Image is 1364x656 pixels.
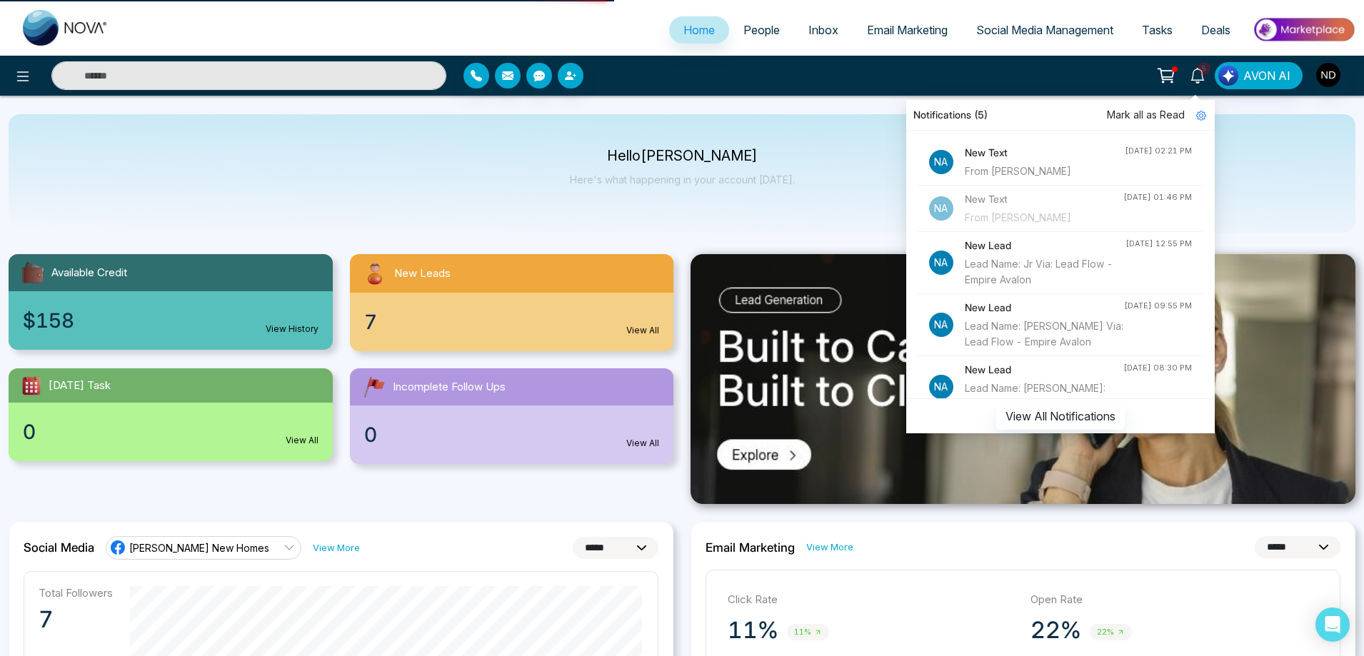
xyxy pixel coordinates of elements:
[806,540,853,554] a: View More
[1030,592,1319,608] p: Open Rate
[23,10,109,46] img: Nova CRM Logo
[965,380,1123,412] div: Lead Name: [PERSON_NAME]: Lead Flow - Empire Avalon
[361,260,388,287] img: newLeads.svg
[706,540,795,555] h2: Email Marketing
[39,586,113,600] p: Total Followers
[570,150,795,162] p: Hello [PERSON_NAME]
[361,374,387,400] img: followUps.svg
[1123,362,1192,374] div: [DATE] 08:30 PM
[626,437,659,450] a: View All
[1315,607,1350,642] div: Open Intercom Messenger
[787,624,829,640] span: 11%
[570,173,795,186] p: Here's what happening in your account [DATE].
[1125,145,1192,157] div: [DATE] 02:21 PM
[51,265,127,281] span: Available Credit
[286,434,319,447] a: View All
[1123,191,1192,203] div: [DATE] 01:46 PM
[669,16,729,44] a: Home
[1030,616,1081,645] p: 22%
[965,238,1125,253] h4: New Lead
[929,196,953,221] p: Na
[23,306,74,335] span: $158
[1180,62,1215,87] a: 5
[364,420,377,450] span: 0
[906,100,1215,131] div: Notifications (5)
[1201,23,1230,37] span: Deals
[49,378,111,394] span: [DATE] Task
[1243,67,1290,84] span: AVON AI
[266,323,319,335] a: View History
[1198,62,1210,75] span: 5
[853,16,962,44] a: Email Marketing
[1316,63,1340,87] img: User Avatar
[393,379,506,395] span: Incomplete Follow Ups
[20,374,43,397] img: todayTask.svg
[364,307,377,337] span: 7
[20,260,46,286] img: availableCredit.svg
[794,16,853,44] a: Inbox
[929,251,953,275] p: Na
[1128,16,1187,44] a: Tasks
[996,403,1125,430] button: View All Notifications
[683,23,715,37] span: Home
[728,592,1016,608] p: Click Rate
[1187,16,1245,44] a: Deals
[808,23,838,37] span: Inbox
[728,616,778,645] p: 11%
[23,417,36,447] span: 0
[1090,624,1132,640] span: 22%
[965,318,1124,350] div: Lead Name: [PERSON_NAME] Via: Lead Flow - Empire Avalon
[929,375,953,399] p: Na
[313,541,360,555] a: View More
[965,210,1123,226] div: From [PERSON_NAME]
[394,266,451,282] span: New Leads
[965,191,1123,207] h4: New Text
[867,23,948,37] span: Email Marketing
[965,362,1123,378] h4: New Lead
[929,313,953,337] p: Na
[962,16,1128,44] a: Social Media Management
[929,150,953,174] p: Na
[965,300,1124,316] h4: New Lead
[965,256,1125,288] div: Lead Name: Jr Via: Lead Flow - Empire Avalon
[965,145,1125,161] h4: New Text
[1218,66,1238,86] img: Lead Flow
[1125,238,1192,250] div: [DATE] 12:55 PM
[1215,62,1303,89] button: AVON AI
[1124,300,1192,312] div: [DATE] 09:55 PM
[626,324,659,337] a: View All
[341,254,683,351] a: New Leads7View All
[976,23,1113,37] span: Social Media Management
[965,163,1125,179] div: From [PERSON_NAME]
[341,368,683,464] a: Incomplete Follow Ups0View All
[24,540,94,555] h2: Social Media
[743,23,780,37] span: People
[129,541,269,555] span: [PERSON_NAME] New Homes
[729,16,794,44] a: People
[39,605,113,634] p: 7
[691,254,1355,504] img: .
[1252,14,1355,46] img: Market-place.gif
[1142,23,1173,37] span: Tasks
[996,409,1125,421] a: View All Notifications
[1107,107,1185,123] span: Mark all as Read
